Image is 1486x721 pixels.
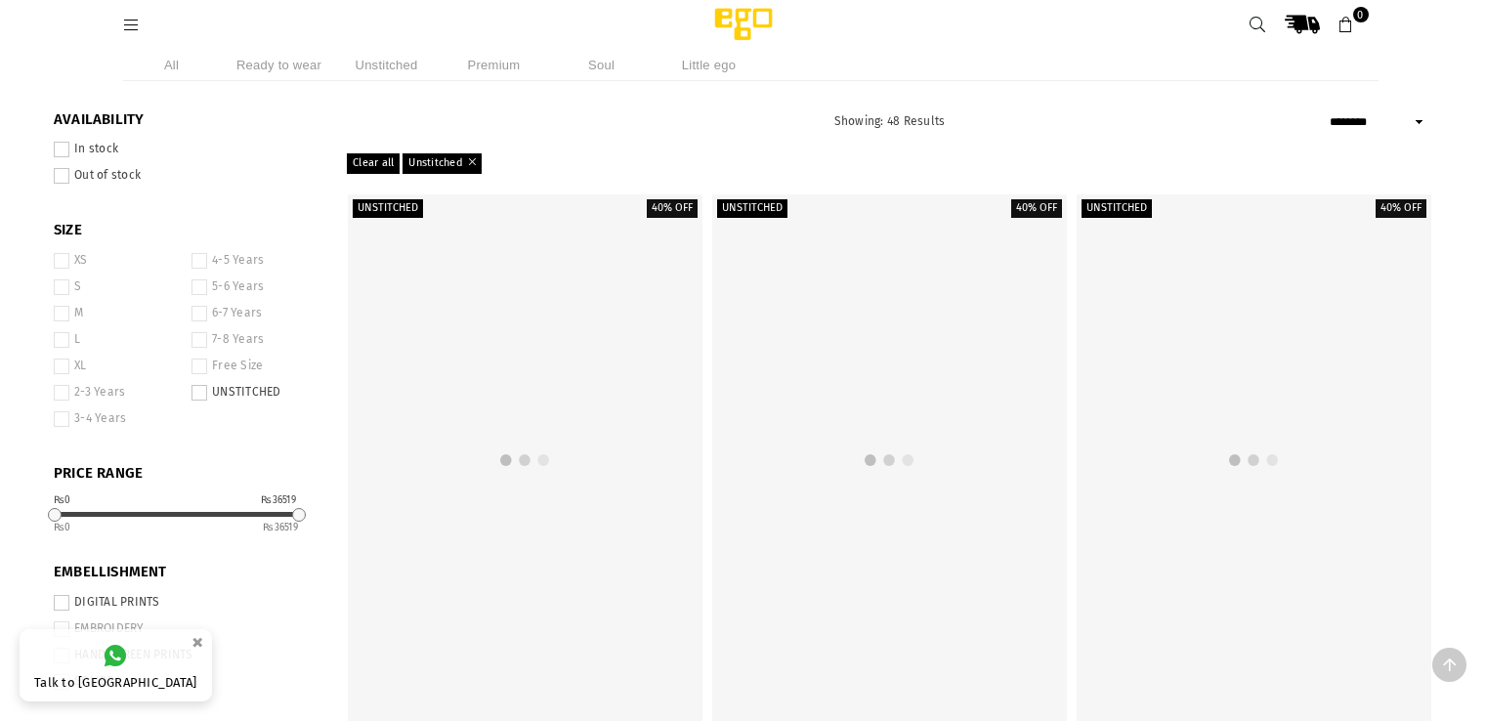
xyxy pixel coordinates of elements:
[1082,199,1152,218] label: Unstitched
[54,563,318,582] span: EMBELLISHMENT
[347,153,400,173] a: Clear all
[191,279,318,295] label: 5-6 Years
[54,306,180,321] label: M
[54,142,318,157] label: In stock
[446,49,543,81] li: Premium
[1353,7,1369,22] span: 0
[660,49,758,81] li: Little ego
[54,621,318,637] label: EMBROIDERY
[54,168,318,184] label: Out of stock
[54,411,180,427] label: 3-4 Years
[717,199,787,218] label: Unstitched
[1241,7,1276,42] a: Search
[1329,7,1364,42] a: 0
[20,629,212,701] a: Talk to [GEOGRAPHIC_DATA]
[191,253,318,269] label: 4-5 Years
[403,153,482,173] a: Unstitched
[338,49,436,81] li: Unstitched
[353,199,423,218] label: Unstitched
[1376,199,1426,218] label: 40% off
[1011,199,1062,218] label: 40% off
[54,522,71,533] ins: 0
[191,306,318,321] label: 6-7 Years
[54,221,318,240] span: SIZE
[191,385,318,401] label: UNSTITCHED
[660,5,827,44] img: Ego
[834,114,946,128] span: Showing: 48 Results
[647,199,698,218] label: 40% off
[54,253,180,269] label: XS
[263,522,298,533] ins: 36519
[54,385,180,401] label: 2-3 Years
[54,359,180,374] label: XL
[231,49,328,81] li: Ready to wear
[186,626,209,658] button: ×
[54,595,318,611] label: DIGITAL PRINTS
[54,495,71,505] div: ₨0
[54,279,180,295] label: S
[114,17,149,31] a: Menu
[261,495,296,505] div: ₨36519
[191,332,318,348] label: 7-8 Years
[54,110,318,130] span: Availability
[191,359,318,374] label: Free Size
[54,464,318,484] span: PRICE RANGE
[553,49,651,81] li: Soul
[54,332,180,348] label: L
[123,49,221,81] li: All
